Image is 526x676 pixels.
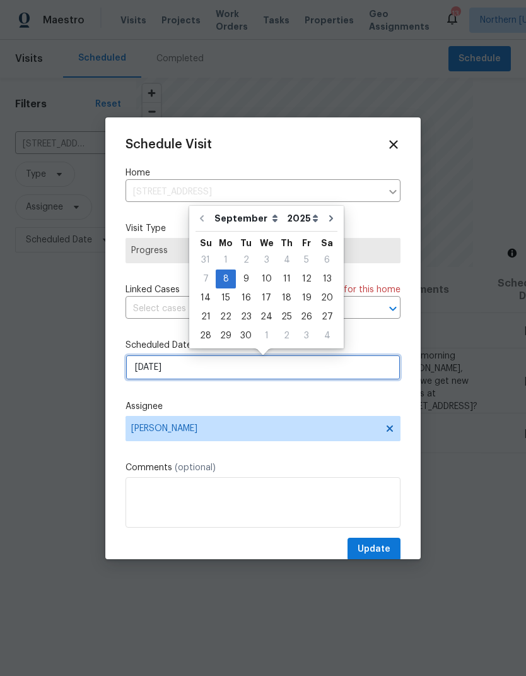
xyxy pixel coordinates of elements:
[196,251,216,269] div: 31
[296,288,317,307] div: Fri Sep 19 2025
[296,327,317,345] div: 3
[236,308,256,326] div: 23
[284,209,322,228] select: Year
[126,283,180,296] span: Linked Cases
[240,239,252,247] abbr: Tuesday
[196,308,216,326] div: 21
[126,339,400,352] label: Scheduled Date
[317,251,337,269] div: 6
[317,289,337,307] div: 20
[317,326,337,345] div: Sat Oct 04 2025
[317,270,337,288] div: Sat Sep 13 2025
[196,327,216,345] div: 28
[256,288,277,307] div: Wed Sep 17 2025
[216,251,236,269] div: 1
[126,461,400,474] label: Comments
[317,251,337,270] div: Sat Sep 06 2025
[196,326,216,345] div: Sun Sep 28 2025
[322,206,341,231] button: Go to next month
[256,289,277,307] div: 17
[126,182,382,202] input: Enter in an address
[358,542,390,557] span: Update
[296,289,317,307] div: 19
[196,251,216,270] div: Sun Aug 31 2025
[296,307,317,326] div: Fri Sep 26 2025
[277,327,296,345] div: 2
[236,288,256,307] div: Tue Sep 16 2025
[216,288,236,307] div: Mon Sep 15 2025
[277,326,296,345] div: Thu Oct 02 2025
[236,307,256,326] div: Tue Sep 23 2025
[192,206,211,231] button: Go to previous month
[256,307,277,326] div: Wed Sep 24 2025
[216,251,236,270] div: Mon Sep 01 2025
[126,222,400,235] label: Visit Type
[260,239,274,247] abbr: Wednesday
[236,270,256,288] div: Tue Sep 09 2025
[317,307,337,326] div: Sat Sep 27 2025
[277,270,296,288] div: Thu Sep 11 2025
[236,326,256,345] div: Tue Sep 30 2025
[256,251,277,269] div: 3
[131,424,378,434] span: [PERSON_NAME]
[200,239,212,247] abbr: Sunday
[256,326,277,345] div: Wed Oct 01 2025
[277,288,296,307] div: Thu Sep 18 2025
[277,251,296,270] div: Thu Sep 04 2025
[175,463,216,472] span: (optional)
[277,308,296,326] div: 25
[216,326,236,345] div: Mon Sep 29 2025
[277,289,296,307] div: 18
[296,270,317,288] div: 12
[196,288,216,307] div: Sun Sep 14 2025
[277,270,296,288] div: 11
[256,270,277,288] div: Wed Sep 10 2025
[296,270,317,288] div: Fri Sep 12 2025
[281,239,293,247] abbr: Thursday
[302,239,311,247] abbr: Friday
[216,289,236,307] div: 15
[236,251,256,269] div: 2
[219,239,233,247] abbr: Monday
[256,270,277,288] div: 10
[126,138,212,151] span: Schedule Visit
[196,270,216,288] div: 7
[317,270,337,288] div: 13
[236,327,256,345] div: 30
[126,400,400,413] label: Assignee
[196,270,216,288] div: Sun Sep 07 2025
[126,355,400,380] input: M/D/YYYY
[317,288,337,307] div: Sat Sep 20 2025
[256,251,277,270] div: Wed Sep 03 2025
[236,270,256,288] div: 9
[131,244,395,257] span: Progress
[126,167,400,179] label: Home
[296,308,317,326] div: 26
[317,308,337,326] div: 27
[216,327,236,345] div: 29
[387,138,400,151] span: Close
[296,326,317,345] div: Fri Oct 03 2025
[321,239,333,247] abbr: Saturday
[216,308,236,326] div: 22
[256,308,277,326] div: 24
[126,299,365,319] input: Select cases
[317,327,337,345] div: 4
[236,289,256,307] div: 16
[296,251,317,269] div: 5
[216,307,236,326] div: Mon Sep 22 2025
[216,270,236,288] div: 8
[236,251,256,270] div: Tue Sep 02 2025
[216,270,236,288] div: Mon Sep 08 2025
[296,251,317,270] div: Fri Sep 05 2025
[211,209,284,228] select: Month
[196,307,216,326] div: Sun Sep 21 2025
[196,289,216,307] div: 14
[277,307,296,326] div: Thu Sep 25 2025
[348,538,400,561] button: Update
[256,327,277,345] div: 1
[277,251,296,269] div: 4
[384,300,402,317] button: Open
